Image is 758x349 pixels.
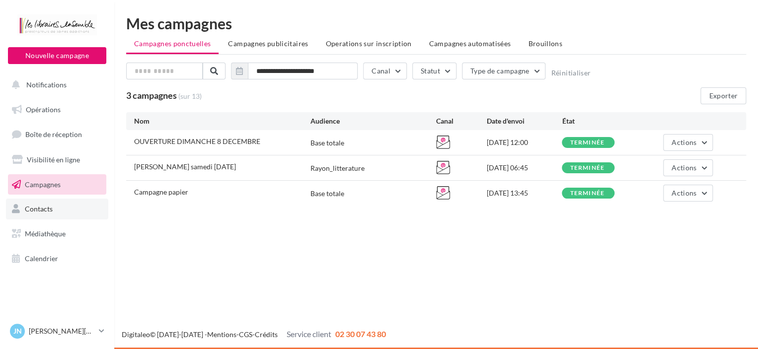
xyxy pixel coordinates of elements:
button: Réinitialiser [551,69,591,77]
span: Opérations [26,105,61,114]
button: Nouvelle campagne [8,47,106,64]
a: Médiathèque [6,223,108,244]
div: Date d'envoi [486,116,562,126]
a: CGS [239,330,252,339]
div: terminée [570,165,605,171]
span: Boîte de réception [25,130,82,139]
a: Calendrier [6,248,108,269]
span: Campagnes [25,180,61,188]
a: Visibilité en ligne [6,149,108,170]
span: Calendrier [25,254,58,263]
button: Notifications [6,74,104,95]
div: terminée [570,190,605,197]
a: Crédits [255,330,278,339]
a: Campagnes [6,174,108,195]
a: Contacts [6,199,108,219]
a: Opérations [6,99,108,120]
span: Médiathèque [25,229,66,238]
button: Exporter [700,87,746,104]
span: © [DATE]-[DATE] - - - [122,330,386,339]
span: 3 campagnes [126,90,177,101]
span: Campagnes automatisées [429,39,511,48]
a: Boîte de réception [6,124,108,145]
span: Campagne papier [134,188,188,196]
div: Base totale [310,189,344,199]
span: Brouillons [528,39,562,48]
div: Audience [310,116,436,126]
div: État [562,116,637,126]
span: JN [13,326,22,336]
button: Statut [412,63,456,79]
div: [DATE] 13:45 [486,188,562,198]
button: Type de campagne [462,63,546,79]
div: Base totale [310,138,344,148]
span: Actions [672,163,696,172]
span: Contacts [25,205,53,213]
span: Actions [672,138,696,146]
span: Actions [672,189,696,197]
div: Rayon_litterature [310,163,365,173]
a: JN [PERSON_NAME][DATE] [8,322,106,341]
span: Notifications [26,80,67,89]
span: Campagnes publicitaires [228,39,308,48]
span: OUVERTURE DIMANCHE 8 DECEMBRE [134,137,260,145]
a: Digitaleo [122,330,150,339]
span: Service client [287,329,331,339]
button: Actions [663,134,713,151]
span: 02 30 07 43 80 [335,329,386,339]
span: Operations sur inscription [325,39,411,48]
div: Canal [436,116,486,126]
button: Actions [663,159,713,176]
div: Nom [134,116,310,126]
div: [DATE] 06:45 [486,163,562,173]
button: Canal [363,63,407,79]
p: [PERSON_NAME][DATE] [29,326,95,336]
a: Mentions [207,330,236,339]
span: Sandrine COLLETTE samedi 19/10/2024 [134,162,236,171]
div: [DATE] 12:00 [486,138,562,147]
div: Mes campagnes [126,16,746,31]
span: Visibilité en ligne [27,155,80,164]
div: terminée [570,140,605,146]
span: (sur 13) [178,91,202,101]
button: Actions [663,185,713,202]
